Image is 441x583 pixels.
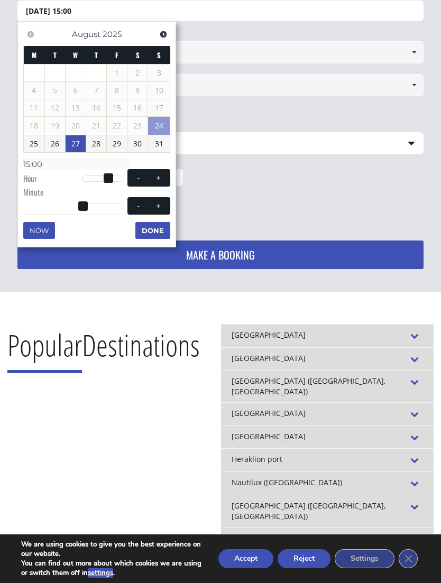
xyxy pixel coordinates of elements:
span: 20 [66,117,86,134]
span: 19 [45,117,65,134]
a: 31 [148,135,170,152]
h2: Destinations [7,324,200,381]
div: [GEOGRAPHIC_DATA] ([GEOGRAPHIC_DATA], [GEOGRAPHIC_DATA]) [221,370,434,402]
input: Select pickup location [17,41,423,63]
span: Sunday [157,50,161,60]
span: Tuesday [53,50,57,60]
a: 24 [148,117,170,135]
span: 17 [148,99,170,116]
span: Monday [32,50,36,60]
a: Previous [23,27,38,41]
div: [GEOGRAPHIC_DATA] [221,425,434,449]
div: [GEOGRAPHIC_DATA] [221,402,434,425]
span: 7 [86,82,106,99]
button: - [129,173,148,183]
span: Thursday [95,50,98,60]
button: + [149,173,168,183]
p: You can find out more about which cookies we are using or switch them off in . [21,559,203,578]
a: Show All Items [405,74,422,96]
span: 12 [45,99,65,116]
span: 22 [107,117,127,134]
a: 30 [127,135,148,152]
span: Next [159,30,168,39]
span: 10 [148,82,170,99]
div: Heraklion port [221,448,434,471]
a: 25 [24,135,44,152]
span: 16 [127,99,148,116]
span: 2 [127,64,148,81]
span: 18 [24,117,44,134]
span: Wednesday [73,50,78,60]
div: Nautilux ([GEOGRAPHIC_DATA]) [221,471,434,495]
span: 3 [148,64,170,81]
button: Accept [218,549,273,568]
a: 29 [107,135,127,152]
input: Select drop-off location [17,74,423,96]
span: 8 [107,82,127,99]
dt: Minute [23,187,82,200]
span: 23 [127,117,148,134]
a: 27 [66,135,86,152]
span: Popular [7,325,82,373]
dt: Hour [23,173,82,187]
button: Close GDPR Cookie Banner [399,549,418,568]
span: 2025 [103,29,122,39]
span: Saturday [136,50,140,60]
span: 1 [107,64,127,81]
span: 21 [86,117,106,134]
span: 6 [66,82,86,99]
div: [GEOGRAPHIC_DATA] [221,324,434,347]
button: Now [23,222,55,239]
span: 13 [66,99,86,116]
div: [GEOGRAPHIC_DATA] [221,347,434,371]
button: Reject [278,549,330,568]
div: [GEOGRAPHIC_DATA] ([GEOGRAPHIC_DATA], [GEOGRAPHIC_DATA]) [221,495,434,527]
span: 9 [127,82,148,99]
button: + [149,201,168,211]
span: 15 [107,99,127,116]
div: [GEOGRAPHIC_DATA] [221,527,434,550]
a: 26 [45,135,65,152]
span: 14 [86,99,106,116]
button: Done [135,222,170,239]
button: Settings [335,549,394,568]
a: 28 [86,135,106,152]
span: Friday [115,50,118,60]
span: 11 [24,99,44,116]
a: Show All Items [405,41,422,63]
span: August [72,29,100,39]
a: Next [156,27,170,41]
p: We are using cookies to give you the best experience on our website. [21,540,203,559]
span: 4 [24,82,44,99]
span: 5 [45,82,65,99]
span: Previous [26,30,35,39]
button: - [129,201,148,211]
button: MAKE A BOOKING [17,240,423,269]
button: settings [88,568,113,578]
